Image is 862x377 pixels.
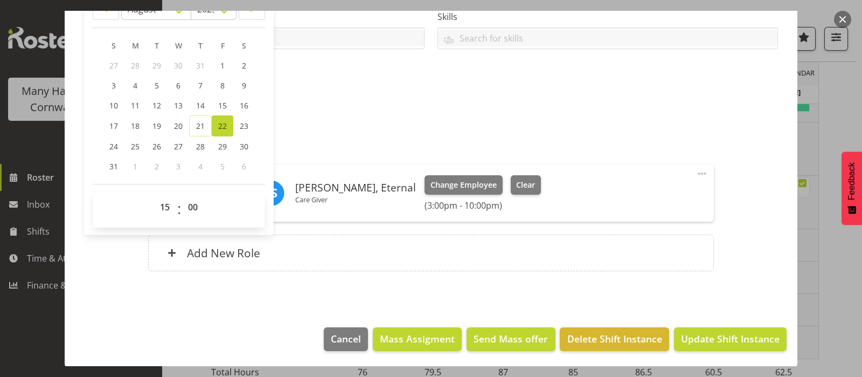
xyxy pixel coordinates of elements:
[187,246,260,260] h6: Add New Role
[220,80,225,91] span: 8
[189,115,212,136] a: 21
[196,100,205,111] span: 14
[124,136,146,156] a: 25
[198,80,203,91] span: 7
[331,332,361,346] span: Cancel
[516,179,535,191] span: Clear
[233,95,255,115] a: 16
[233,115,255,136] a: 23
[233,56,255,76] a: 2
[132,40,139,51] span: M
[152,100,161,111] span: 12
[103,95,124,115] a: 10
[124,95,146,115] a: 11
[560,327,669,351] button: Delete Shift Instance
[240,141,248,152] span: 30
[131,121,140,131] span: 18
[109,60,118,71] span: 27
[146,76,168,95] a: 5
[242,40,246,51] span: S
[295,182,416,194] h6: [PERSON_NAME], Eternal
[220,161,225,172] span: 5
[212,76,233,95] a: 8
[295,195,416,204] p: Care Giver
[681,332,780,346] span: Update Shift Instance
[131,141,140,152] span: 25
[176,80,180,91] span: 6
[242,161,246,172] span: 6
[174,100,183,111] span: 13
[176,161,180,172] span: 3
[511,175,541,195] button: Clear
[218,100,227,111] span: 15
[242,60,246,71] span: 2
[109,161,118,172] span: 31
[174,121,183,131] span: 20
[174,60,183,71] span: 30
[220,60,225,71] span: 1
[189,95,212,115] a: 14
[189,136,212,156] a: 28
[109,100,118,111] span: 10
[842,152,862,225] button: Feedback - Show survey
[168,76,189,95] a: 6
[218,121,227,131] span: 22
[240,121,248,131] span: 23
[168,115,189,136] a: 20
[148,139,713,152] h5: Roles
[218,141,227,152] span: 29
[152,121,161,131] span: 19
[196,60,205,71] span: 31
[474,332,548,346] span: Send Mass offer
[212,95,233,115] a: 15
[175,40,182,51] span: W
[221,40,225,51] span: F
[189,76,212,95] a: 7
[212,115,233,136] a: 22
[103,136,124,156] a: 24
[233,136,255,156] a: 30
[212,136,233,156] a: 29
[373,327,462,351] button: Mass Assigment
[146,136,168,156] a: 26
[152,141,161,152] span: 26
[124,115,146,136] a: 18
[177,196,181,223] span: :
[168,95,189,115] a: 13
[212,56,233,76] a: 1
[155,161,159,172] span: 2
[324,327,368,351] button: Cancel
[168,136,189,156] a: 27
[155,40,159,51] span: T
[438,30,777,46] input: Search for skills
[109,121,118,131] span: 17
[174,141,183,152] span: 27
[198,40,203,51] span: T
[380,332,455,346] span: Mass Assigment
[196,141,205,152] span: 28
[240,100,248,111] span: 16
[103,115,124,136] a: 17
[146,115,168,136] a: 19
[425,175,503,195] button: Change Employee
[133,80,137,91] span: 4
[233,76,255,95] a: 9
[437,10,778,23] label: Skills
[133,161,137,172] span: 1
[146,95,168,115] a: 12
[131,100,140,111] span: 11
[467,327,555,351] button: Send Mass offer
[109,141,118,152] span: 24
[847,162,857,200] span: Feedback
[425,200,541,211] h6: (3:00pm - 10:00pm)
[131,60,140,71] span: 28
[103,156,124,176] a: 31
[242,80,246,91] span: 9
[198,161,203,172] span: 4
[124,76,146,95] a: 4
[430,179,497,191] span: Change Employee
[567,332,662,346] span: Delete Shift Instance
[112,80,116,91] span: 3
[196,121,205,131] span: 21
[155,80,159,91] span: 5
